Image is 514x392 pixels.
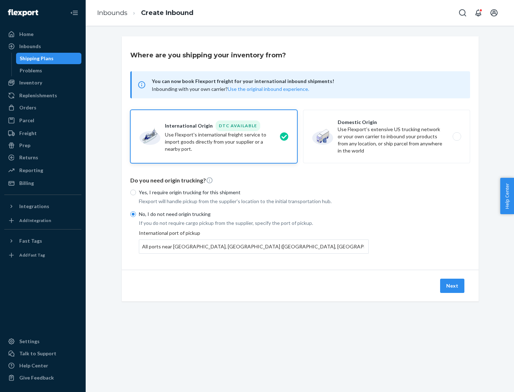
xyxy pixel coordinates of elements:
[4,215,81,226] a: Add Integration
[228,86,309,93] button: Use the original inbound experience.
[19,31,34,38] div: Home
[4,152,81,163] a: Returns
[139,229,369,254] div: International port of pickup
[67,6,81,20] button: Close Navigation
[139,220,369,227] p: If you do not require cargo pickup from the supplier, specify the port of pickup.
[19,217,51,223] div: Add Integration
[4,372,81,383] button: Give Feedback
[500,178,514,214] button: Help Center
[19,167,43,174] div: Reporting
[19,362,48,369] div: Help Center
[4,77,81,88] a: Inventory
[4,360,81,371] a: Help Center
[130,51,286,60] h3: Where are you shipping your inventory from?
[4,165,81,176] a: Reporting
[4,115,81,126] a: Parcel
[139,189,369,196] p: Yes, I require origin trucking for this shipment
[19,338,40,345] div: Settings
[19,142,30,149] div: Prep
[455,6,470,20] button: Open Search Box
[4,140,81,151] a: Prep
[4,348,81,359] a: Talk to Support
[19,180,34,187] div: Billing
[97,9,127,17] a: Inbounds
[19,252,45,258] div: Add Fast Tag
[4,90,81,101] a: Replenishments
[440,279,464,293] button: Next
[19,92,57,99] div: Replenishments
[20,67,42,74] div: Problems
[4,102,81,113] a: Orders
[19,130,37,137] div: Freight
[19,117,34,124] div: Parcel
[16,53,82,64] a: Shipping Plans
[4,235,81,247] button: Fast Tags
[19,374,54,381] div: Give Feedback
[19,104,36,111] div: Orders
[4,201,81,212] button: Integrations
[4,249,81,261] a: Add Fast Tag
[19,203,49,210] div: Integrations
[130,176,470,185] p: Do you need origin trucking?
[16,65,82,76] a: Problems
[4,29,81,40] a: Home
[487,6,501,20] button: Open account menu
[4,128,81,139] a: Freight
[19,154,38,161] div: Returns
[19,350,56,357] div: Talk to Support
[130,211,136,217] input: No, I do not need origin trucking
[4,336,81,347] a: Settings
[19,237,42,244] div: Fast Tags
[4,177,81,189] a: Billing
[20,55,54,62] div: Shipping Plans
[152,77,462,86] span: You can now book Flexport freight for your international inbound shipments!
[139,198,369,205] p: Flexport will handle pickup from the supplier's location to the initial transportation hub.
[91,2,199,24] ol: breadcrumbs
[152,86,309,92] span: Inbounding with your own carrier?
[4,41,81,52] a: Inbounds
[471,6,485,20] button: Open notifications
[139,211,369,218] p: No, I do not need origin trucking
[130,190,136,195] input: Yes, I require origin trucking for this shipment
[141,9,193,17] a: Create Inbound
[8,9,38,16] img: Flexport logo
[19,43,41,50] div: Inbounds
[19,79,42,86] div: Inventory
